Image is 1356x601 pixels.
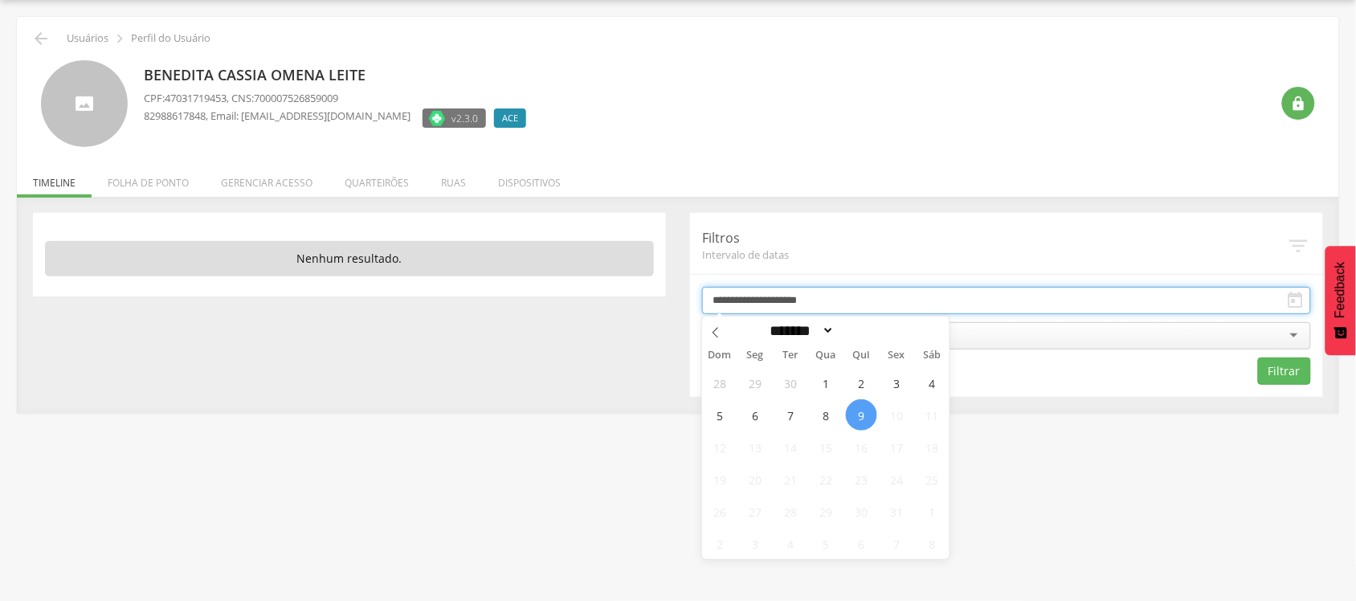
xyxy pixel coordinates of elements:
[881,464,913,495] span: Outubro 24, 2025
[702,247,1287,262] span: Intervalo de datas
[846,464,877,495] span: Outubro 23, 2025
[740,399,771,431] span: Outubro 6, 2025
[917,367,948,399] span: Outubro 4, 2025
[846,528,877,559] span: Novembro 6, 2025
[835,322,888,339] input: Year
[165,91,227,105] span: 47031719453
[775,496,807,527] span: Outubro 28, 2025
[765,322,835,339] select: Month
[1258,358,1311,385] button: Filtrar
[705,431,736,463] span: Outubro 12, 2025
[144,65,534,86] p: Benedita Cassia Omena Leite
[773,350,808,361] span: Ter
[775,528,807,559] span: Novembro 4, 2025
[1291,96,1307,112] i: 
[917,496,948,527] span: Novembro 1, 2025
[740,367,771,399] span: Setembro 29, 2025
[881,431,913,463] span: Outubro 17, 2025
[775,431,807,463] span: Outubro 14, 2025
[1286,291,1305,310] i: 
[1325,246,1356,355] button: Feedback - Mostrar pesquisa
[737,350,773,361] span: Seg
[917,528,948,559] span: Novembro 8, 2025
[881,367,913,399] span: Outubro 3, 2025
[45,241,654,276] p: Nenhum resultado.
[144,91,534,106] p: CPF: , CNS:
[702,350,737,361] span: Dom
[811,367,842,399] span: Outubro 1, 2025
[914,350,950,361] span: Sáb
[205,160,329,198] li: Gerenciar acesso
[881,528,913,559] span: Novembro 7, 2025
[846,399,877,431] span: Outubro 9, 2025
[702,229,1287,247] p: Filtros
[881,399,913,431] span: Outubro 10, 2025
[808,350,843,361] span: Qua
[843,350,879,361] span: Qui
[1334,262,1348,318] span: Feedback
[144,108,206,123] span: 82988617848
[31,29,51,48] i: 
[705,367,736,399] span: Setembro 28, 2025
[144,108,410,124] p: , Email: [EMAIL_ADDRESS][DOMAIN_NAME]
[846,496,877,527] span: Outubro 30, 2025
[775,367,807,399] span: Setembro 30, 2025
[846,431,877,463] span: Outubro 16, 2025
[705,496,736,527] span: Outubro 26, 2025
[740,464,771,495] span: Outubro 20, 2025
[917,431,948,463] span: Outubro 18, 2025
[811,464,842,495] span: Outubro 22, 2025
[425,160,482,198] li: Ruas
[811,528,842,559] span: Novembro 5, 2025
[254,91,338,105] span: 700007526859009
[705,464,736,495] span: Outubro 19, 2025
[879,350,914,361] span: Sex
[811,496,842,527] span: Outubro 29, 2025
[451,110,478,126] span: v2.3.0
[917,399,948,431] span: Outubro 11, 2025
[705,528,736,559] span: Novembro 2, 2025
[740,431,771,463] span: Outubro 13, 2025
[917,464,948,495] span: Outubro 25, 2025
[92,160,205,198] li: Folha de ponto
[111,30,129,47] i: 
[705,399,736,431] span: Outubro 5, 2025
[1287,234,1311,258] i: 
[740,496,771,527] span: Outubro 27, 2025
[740,528,771,559] span: Novembro 3, 2025
[775,399,807,431] span: Outubro 7, 2025
[811,431,842,463] span: Outubro 15, 2025
[482,160,577,198] li: Dispositivos
[67,32,108,45] p: Usuários
[502,112,518,125] span: ACE
[811,399,842,431] span: Outubro 8, 2025
[329,160,425,198] li: Quarteirões
[881,496,913,527] span: Outubro 31, 2025
[131,32,210,45] p: Perfil do Usuário
[846,367,877,399] span: Outubro 2, 2025
[775,464,807,495] span: Outubro 21, 2025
